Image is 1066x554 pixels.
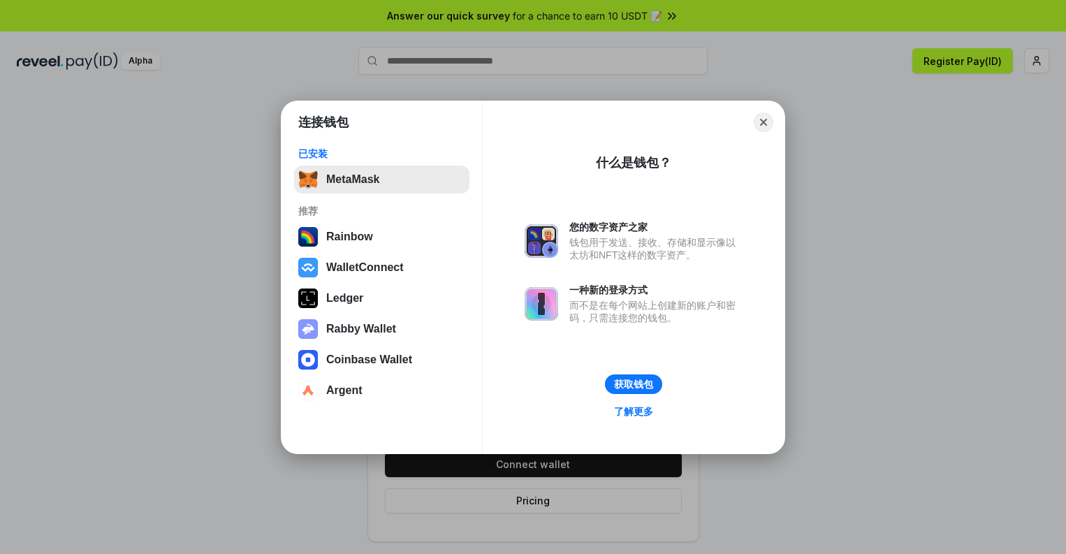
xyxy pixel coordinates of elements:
div: WalletConnect [326,261,404,274]
img: svg+xml,%3Csvg%20xmlns%3D%22http%3A%2F%2Fwww.w3.org%2F2000%2Fsvg%22%20width%3D%2228%22%20height%3... [298,289,318,308]
button: WalletConnect [294,254,469,282]
button: 获取钱包 [605,374,662,394]
div: 已安装 [298,147,465,160]
button: Rainbow [294,223,469,251]
button: Rabby Wallet [294,315,469,343]
img: svg+xml,%3Csvg%20width%3D%22120%22%20height%3D%22120%22%20viewBox%3D%220%200%20120%20120%22%20fil... [298,227,318,247]
div: 而不是在每个网站上创建新的账户和密码，只需连接您的钱包。 [569,299,743,324]
div: 获取钱包 [614,378,653,391]
div: 推荐 [298,205,465,217]
div: 一种新的登录方式 [569,284,743,296]
button: Argent [294,377,469,404]
div: MetaMask [326,173,379,186]
button: Coinbase Wallet [294,346,469,374]
img: svg+xml,%3Csvg%20xmlns%3D%22http%3A%2F%2Fwww.w3.org%2F2000%2Fsvg%22%20fill%3D%22none%22%20viewBox... [298,319,318,339]
div: 了解更多 [614,405,653,418]
div: Argent [326,384,363,397]
div: Ledger [326,292,363,305]
h1: 连接钱包 [298,114,349,131]
img: svg+xml,%3Csvg%20width%3D%2228%22%20height%3D%2228%22%20viewBox%3D%220%200%2028%2028%22%20fill%3D... [298,381,318,400]
img: svg+xml,%3Csvg%20xmlns%3D%22http%3A%2F%2Fwww.w3.org%2F2000%2Fsvg%22%20fill%3D%22none%22%20viewBox... [525,287,558,321]
div: Rabby Wallet [326,323,396,335]
img: svg+xml,%3Csvg%20width%3D%2228%22%20height%3D%2228%22%20viewBox%3D%220%200%2028%2028%22%20fill%3D... [298,350,318,370]
div: 钱包用于发送、接收、存储和显示像以太坊和NFT这样的数字资产。 [569,236,743,261]
img: svg+xml,%3Csvg%20width%3D%2228%22%20height%3D%2228%22%20viewBox%3D%220%200%2028%2028%22%20fill%3D... [298,258,318,277]
button: Ledger [294,284,469,312]
button: Close [754,112,773,132]
div: 您的数字资产之家 [569,221,743,233]
button: MetaMask [294,166,469,194]
div: Rainbow [326,231,373,243]
div: Coinbase Wallet [326,353,412,366]
img: svg+xml,%3Csvg%20xmlns%3D%22http%3A%2F%2Fwww.w3.org%2F2000%2Fsvg%22%20fill%3D%22none%22%20viewBox... [525,224,558,258]
div: 什么是钱包？ [596,154,671,171]
a: 了解更多 [606,402,662,421]
img: svg+xml,%3Csvg%20fill%3D%22none%22%20height%3D%2233%22%20viewBox%3D%220%200%2035%2033%22%20width%... [298,170,318,189]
